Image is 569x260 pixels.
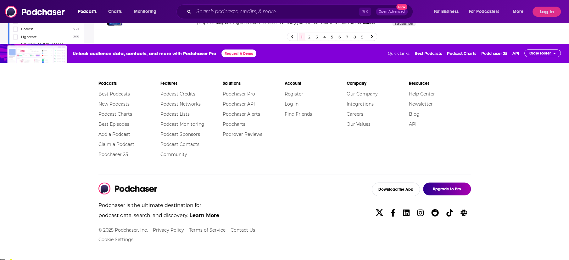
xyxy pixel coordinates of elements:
[98,121,129,127] a: Best Episodes
[415,51,442,56] a: Best Podcasts
[98,131,130,137] a: Add a Podcast
[98,182,158,194] img: Podchaser - Follow, Share and Rate Podcasts
[74,7,105,17] button: open menu
[223,121,245,127] a: Podcharts
[347,91,378,97] a: Our Company
[98,152,128,157] a: Podchaser 25
[299,33,305,41] a: 1
[359,33,365,41] a: 9
[285,111,312,117] a: Find Friends
[347,78,409,89] li: Company
[429,206,441,220] a: Reddit
[231,227,255,233] a: Contact Us
[285,91,303,97] a: Register
[344,33,350,41] a: 7
[337,33,343,41] a: 6
[104,7,126,17] a: Charts
[409,121,416,127] a: API
[5,6,65,18] img: Podchaser - Follow, Share and Rate Podcasts
[285,78,347,89] li: Account
[73,35,79,39] span: 355
[347,111,363,117] a: Careers
[98,111,132,117] a: Podcast Charts
[153,227,184,233] a: Privacy Policy
[285,101,298,107] a: Log In
[160,111,190,117] a: Podcast Lists
[73,50,216,56] span: Unlock audience data, contacts, and more with Podchaser Pro
[372,182,420,196] button: Download the App
[160,142,199,147] a: Podcast Contacts
[529,51,551,55] span: Close Footer
[409,111,420,117] a: Blog
[347,101,374,107] a: Integrations
[533,7,561,17] button: Log In
[465,7,508,17] button: open menu
[409,91,435,97] a: Help Center
[221,49,256,57] button: Request A Demo
[415,206,426,220] a: Instagram
[347,121,371,127] a: Our Values
[379,10,405,13] span: Open Advanced
[373,206,386,220] a: X/Twitter
[21,27,33,31] span: Cohost
[21,42,70,51] span: [DEMOGRAPHIC_DATA] World Radio
[160,91,195,97] a: Podcast Credits
[182,4,419,19] div: Search podcasts, credits, & more...
[481,51,507,56] a: Podchaser 25
[160,121,204,127] a: Podcast Monitoring
[130,7,165,17] button: open menu
[189,227,226,233] a: Terms of Service
[98,237,133,242] button: Cookie Settings
[396,4,408,10] span: New
[223,131,262,137] a: Podrover Reviews
[189,212,219,218] a: Learn More
[352,33,358,41] a: 8
[409,101,433,107] a: Newsletter
[388,206,398,220] a: Facebook
[223,78,285,89] li: Solutions
[434,7,459,16] span: For Business
[98,91,130,97] a: Best Podcasts
[98,142,134,147] a: Claim a Podcast
[223,91,255,97] a: Podchaser Pro
[359,8,371,16] span: ⌘ K
[98,200,220,226] p: Podchaser is the ultimate destination for podcast data, search, and discovery.
[73,27,79,31] span: 360
[444,206,455,220] a: TikTok
[134,7,156,16] span: Monitoring
[160,101,201,107] a: Podcast Networks
[98,226,148,234] li: © 2025 Podchaser, Inc.
[223,101,255,107] a: Podchaser API
[98,78,160,89] li: Podcasts
[306,33,313,41] a: 2
[160,131,200,137] a: Podcast Sponsors
[21,35,36,39] span: Lightcast
[98,101,130,107] a: New Podcasts
[508,7,531,17] button: open menu
[429,7,466,17] button: open menu
[160,152,187,157] a: Community
[160,78,222,89] li: Features
[329,33,335,41] a: 5
[314,33,320,41] a: 3
[524,49,561,57] button: Close Footer
[512,51,519,56] a: API
[392,21,416,26] a: Education
[447,51,476,56] a: Podcast Charts
[108,7,122,16] span: Charts
[321,33,328,41] a: 4
[469,7,499,16] span: For Podcasters
[376,8,408,15] button: Open AdvancedNew
[409,78,471,89] li: Resources
[513,7,523,16] span: More
[423,182,471,195] button: Upgrade to Pro
[223,111,260,117] a: Podchaser Alerts
[7,45,68,63] img: Insights visual
[388,51,410,56] span: Quick Links
[458,206,470,220] a: Slack
[400,206,412,220] a: Linkedin
[78,7,97,16] span: Podcasts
